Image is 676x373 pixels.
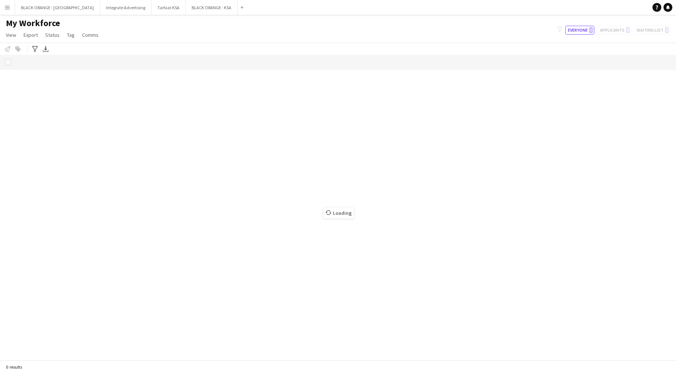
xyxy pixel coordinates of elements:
[323,207,354,219] span: Loading
[100,0,152,15] button: Integrate Advertising
[79,30,102,40] a: Comms
[42,30,63,40] a: Status
[152,0,186,15] button: Tarfaat KSA
[6,18,60,29] span: My Workforce
[67,32,75,38] span: Tag
[565,26,594,35] button: Everyone0
[82,32,99,38] span: Comms
[3,30,19,40] a: View
[186,0,238,15] button: BLACK ORANGE - KSA
[589,27,593,33] span: 0
[6,32,16,38] span: View
[21,30,41,40] a: Export
[24,32,38,38] span: Export
[41,45,50,53] app-action-btn: Export XLSX
[31,45,39,53] app-action-btn: Advanced filters
[64,30,78,40] a: Tag
[15,0,100,15] button: BLACK ORANGE - [GEOGRAPHIC_DATA]
[45,32,60,38] span: Status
